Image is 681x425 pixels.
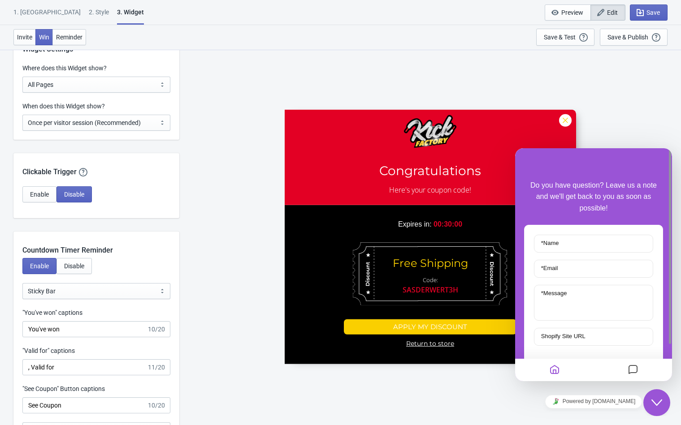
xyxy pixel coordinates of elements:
div: Save & Test [544,34,576,41]
span: Reminder [56,34,82,41]
button: Enable [22,258,56,274]
iframe: chat widget [643,389,672,416]
div: Clickable Trigger [13,153,179,177]
button: Disable [56,186,92,202]
span: Save [646,9,660,16]
button: Save & Publish [600,29,668,46]
span: Edit [607,9,618,16]
label: Where does this Widget show? [22,64,107,73]
span: Invite [17,34,32,41]
label: "See Coupon" Button captions [22,384,105,393]
button: Invite [13,29,36,45]
div: 3. Widget [117,8,144,25]
span: Enable [30,262,49,270]
span: Enable [30,191,49,198]
button: Disable [56,258,92,274]
span: Win [39,34,49,41]
span: Preview [561,9,583,16]
div: Countdown Timer Reminder [13,232,179,256]
span: Disable [64,262,84,270]
span: Disable [64,191,84,198]
button: Save & Test [536,29,594,46]
div: Save & Publish [607,34,648,41]
button: Preview [545,4,591,21]
label: "You've won" captions [22,308,82,317]
label: When does this Widget show? [22,102,105,111]
label: "Valid for" captions [22,346,75,355]
div: 1. [GEOGRAPHIC_DATA] [13,8,81,23]
button: Reminder [52,29,86,45]
button: Win [35,29,53,45]
button: Save [630,4,668,21]
iframe: chat widget [515,391,672,412]
div: 2 . Style [89,8,109,23]
button: Enable [22,186,56,202]
iframe: chat widget [515,148,672,381]
button: Edit [590,4,625,21]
